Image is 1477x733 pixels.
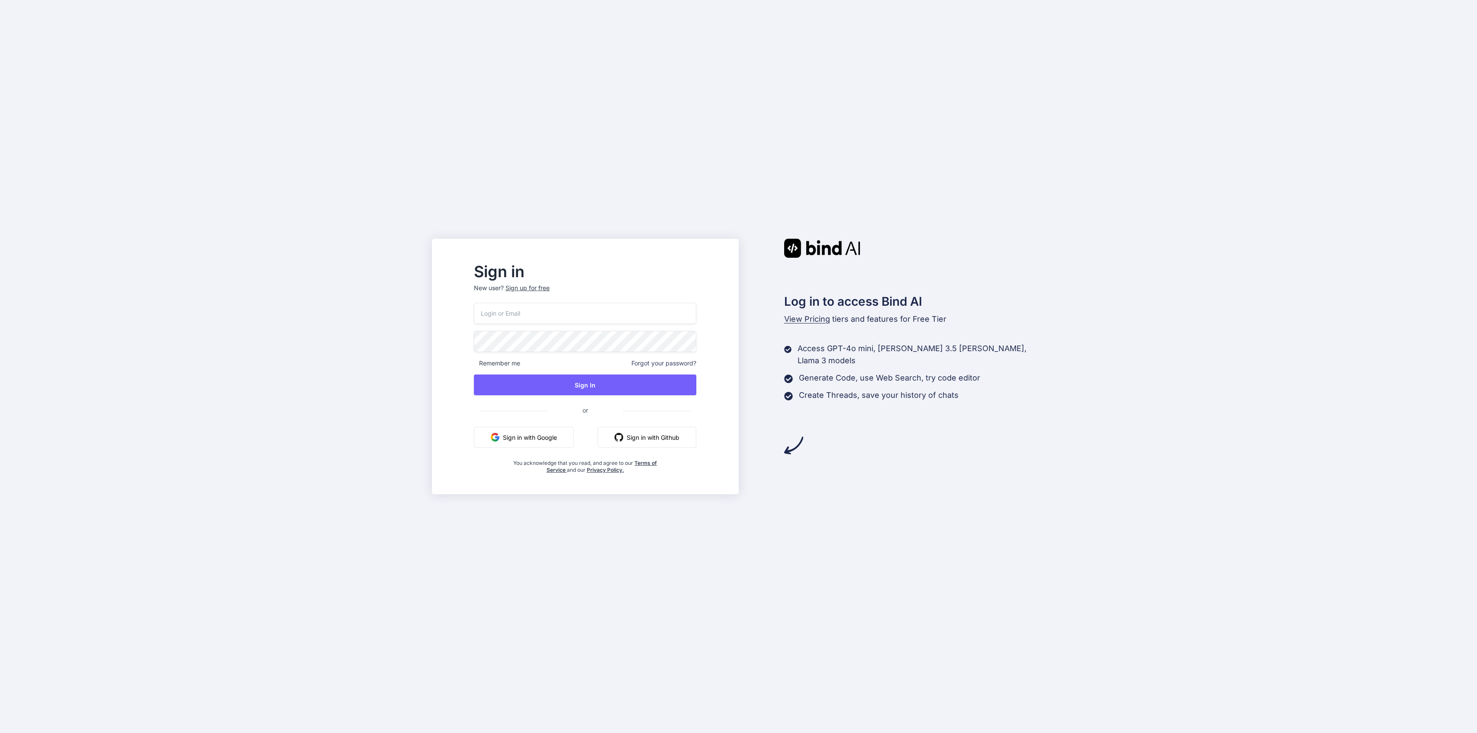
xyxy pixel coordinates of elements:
[505,284,550,292] div: Sign up for free
[474,375,696,395] button: Sign In
[474,359,520,368] span: Remember me
[784,436,803,455] img: arrow
[491,433,499,442] img: google
[547,460,657,473] a: Terms of Service
[511,455,660,474] div: You acknowledge that you read, and agree to our and our
[598,427,696,448] button: Sign in with Github
[474,265,696,278] h2: Sign in
[474,303,696,324] input: Login or Email
[799,389,959,401] p: Create Threads, save your history of chats
[784,239,860,258] img: Bind AI logo
[784,314,830,323] span: View Pricing
[799,372,980,384] p: Generate Code, use Web Search, try code editor
[798,342,1045,367] p: Access GPT-4o mini, [PERSON_NAME] 3.5 [PERSON_NAME], Llama 3 models
[548,400,623,421] span: or
[587,467,624,473] a: Privacy Policy.
[474,427,574,448] button: Sign in with Google
[631,359,696,368] span: Forgot your password?
[474,284,696,303] p: New user?
[784,292,1046,310] h2: Log in to access Bind AI
[784,313,1046,325] p: tiers and features for Free Tier
[615,433,623,442] img: github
